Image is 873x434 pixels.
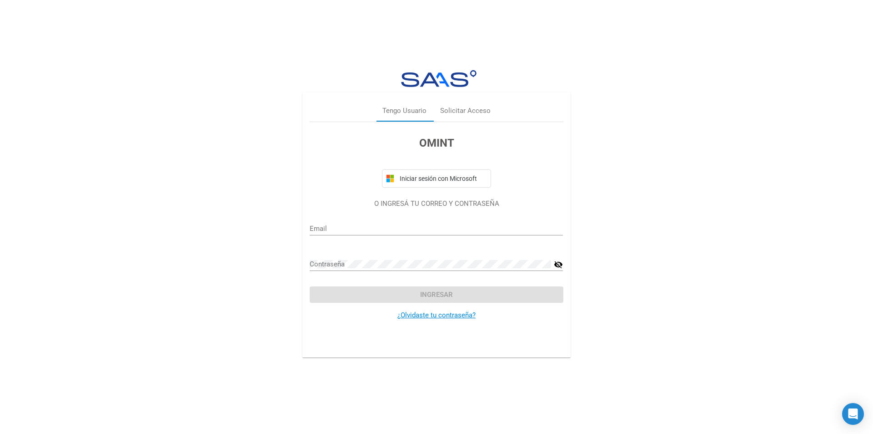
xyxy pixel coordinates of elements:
div: Open Intercom Messenger [842,403,864,425]
mat-icon: visibility_off [554,259,563,270]
p: O INGRESÁ TU CORREO Y CONTRASEÑA [310,199,563,209]
h3: OMINT [310,135,563,151]
span: Iniciar sesión con Microsoft [398,175,487,182]
a: ¿Olvidaste tu contraseña? [397,311,476,319]
button: Ingresar [310,286,563,303]
div: Tengo Usuario [382,106,426,116]
span: Ingresar [420,291,453,299]
div: Solicitar Acceso [440,106,491,116]
button: Iniciar sesión con Microsoft [382,169,491,188]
